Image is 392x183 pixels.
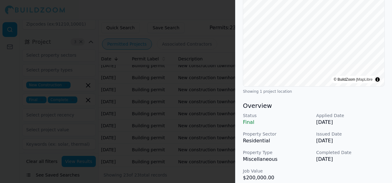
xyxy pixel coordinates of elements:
[243,119,311,126] p: Final
[316,149,385,156] p: Completed Date
[334,76,373,83] div: © BuildZoom |
[316,156,385,163] p: [DATE]
[243,101,385,110] h3: Overview
[316,119,385,126] p: [DATE]
[243,112,311,119] p: Status
[357,77,373,82] a: MapLibre
[243,137,311,144] p: Residential
[316,137,385,144] p: [DATE]
[243,131,311,137] p: Property Sector
[243,89,385,94] div: Showing 1 project location
[243,168,311,174] p: Job Value
[316,131,385,137] p: Issued Date
[316,112,385,119] p: Applied Date
[374,76,381,83] summary: Toggle attribution
[243,174,311,181] p: $200,000.00
[243,149,311,156] p: Property Type
[243,156,311,163] p: Miscellaneous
